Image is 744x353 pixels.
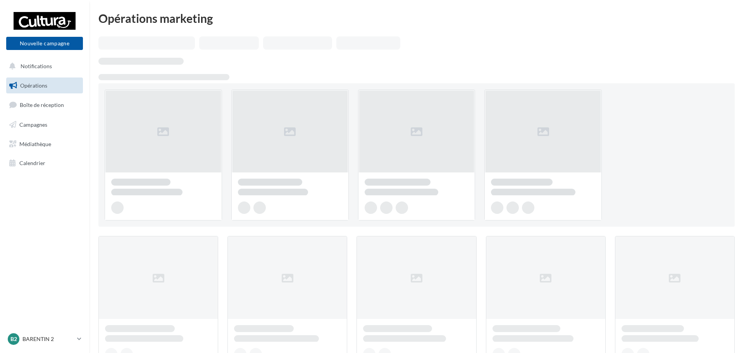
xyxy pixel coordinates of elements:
a: B2 BARENTIN 2 [6,332,83,346]
a: Calendrier [5,155,84,171]
span: Calendrier [19,160,45,166]
span: Boîte de réception [20,102,64,108]
button: Nouvelle campagne [6,37,83,50]
a: Campagnes [5,117,84,133]
a: Médiathèque [5,136,84,152]
span: Campagnes [19,121,47,128]
span: Médiathèque [19,140,51,147]
a: Opérations [5,77,84,94]
div: Opérations marketing [98,12,735,24]
button: Notifications [5,58,81,74]
span: B2 [10,335,17,343]
span: Opérations [20,82,47,89]
p: BARENTIN 2 [22,335,74,343]
a: Boîte de réception [5,96,84,113]
span: Notifications [21,63,52,69]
